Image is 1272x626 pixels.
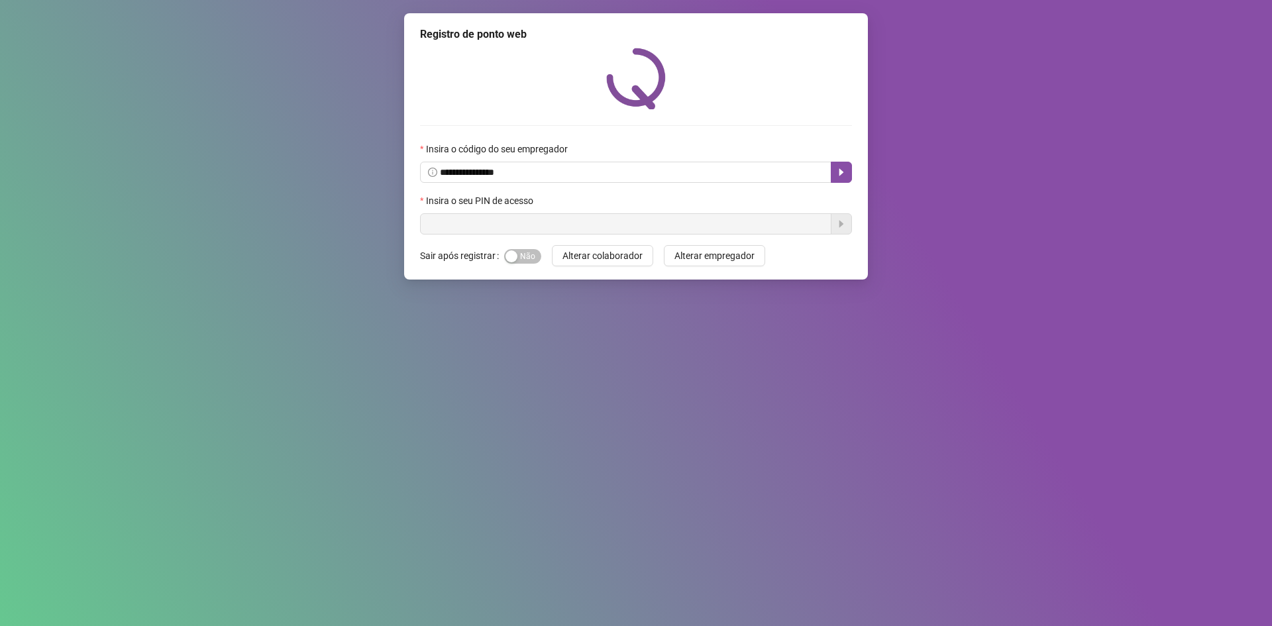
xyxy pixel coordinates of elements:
[606,48,666,109] img: QRPoint
[674,248,755,263] span: Alterar empregador
[836,167,847,178] span: caret-right
[552,245,653,266] button: Alterar colaborador
[562,248,643,263] span: Alterar colaborador
[420,26,852,42] div: Registro de ponto web
[420,142,576,156] label: Insira o código do seu empregador
[664,245,765,266] button: Alterar empregador
[420,193,542,208] label: Insira o seu PIN de acesso
[428,168,437,177] span: info-circle
[420,245,504,266] label: Sair após registrar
